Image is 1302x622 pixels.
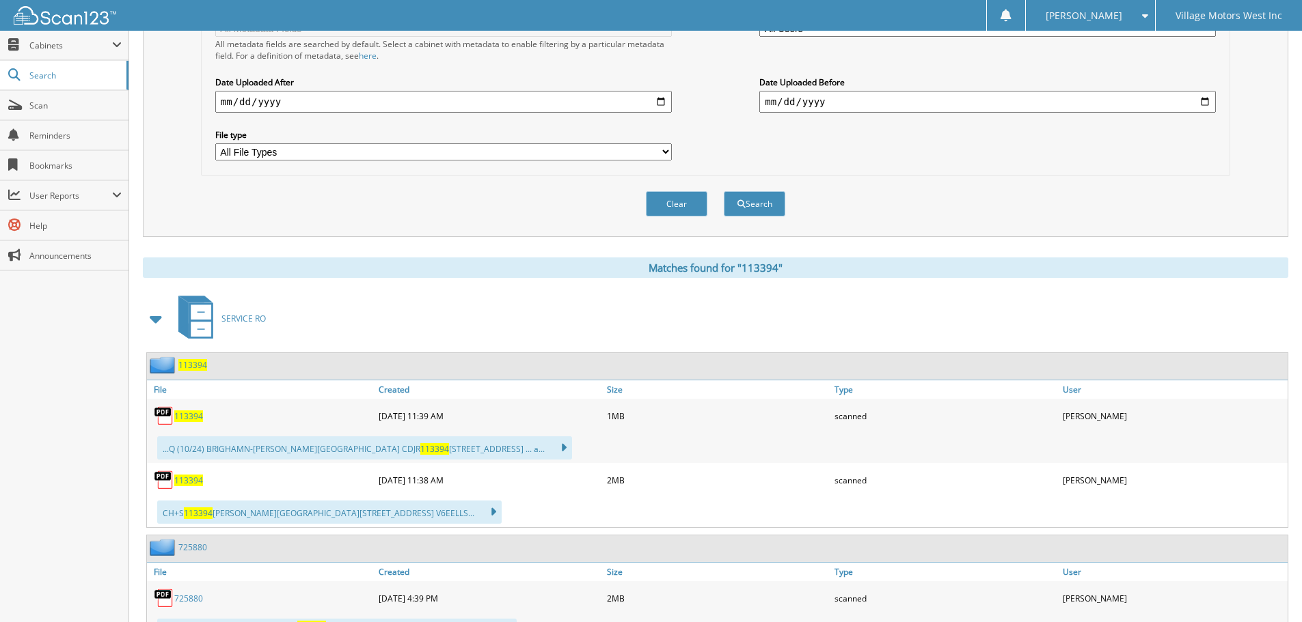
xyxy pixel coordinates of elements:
img: folder2.png [150,356,178,373]
div: [PERSON_NAME] [1059,466,1288,494]
div: scanned [831,402,1059,429]
img: PDF.png [154,588,174,608]
div: [PERSON_NAME] [1059,584,1288,612]
label: Date Uploaded Before [759,76,1216,88]
span: Reminders [29,130,122,141]
a: User [1059,563,1288,581]
div: 1MB [603,402,832,429]
a: Created [375,563,603,581]
span: SERVICE RO [221,313,266,324]
span: Search [29,70,120,81]
div: Matches found for "113394" [143,257,1288,278]
a: Created [375,380,603,399]
div: [DATE] 11:39 AM [375,402,603,429]
button: Search [724,191,785,216]
span: User Reports [29,190,112,201]
a: File [147,563,375,581]
div: All metadata fields are searched by default. Select a cabinet with metadata to enable filtering b... [215,38,672,61]
img: PDF.png [154,406,174,426]
input: start [215,91,672,113]
a: SERVICE RO [170,292,266,345]
span: Village Motors West Inc [1176,12,1282,20]
a: 725880 [174,593,203,604]
img: scan123-logo-white.svg [14,6,116,25]
a: Size [603,380,832,399]
img: PDF.png [154,470,174,490]
span: Bookmarks [29,160,122,171]
a: User [1059,380,1288,399]
a: 113394 [174,410,203,422]
a: Type [831,563,1059,581]
label: Date Uploaded After [215,76,672,88]
div: CH+S [PERSON_NAME][GEOGRAPHIC_DATA][STREET_ADDRESS] V6EELLS... [157,500,502,524]
a: 113394 [174,475,203,486]
span: Help [29,220,122,231]
div: [PERSON_NAME] [1059,402,1288,429]
div: scanned [831,584,1059,612]
div: ...Q (10/24) BRIGHAMN-[PERSON_NAME][GEOGRAPHIC_DATA] CDJR [STREET_ADDRESS] ... a... [157,436,572,460]
a: Size [603,563,832,581]
div: [DATE] 4:39 PM [375,584,603,612]
div: 2MB [603,584,832,612]
a: 113394 [178,359,207,371]
a: File [147,380,375,399]
img: folder2.png [150,539,178,556]
a: Type [831,380,1059,399]
span: 113394 [420,443,449,455]
span: 113394 [184,507,213,519]
a: 725880 [178,541,207,553]
input: end [759,91,1216,113]
span: Cabinets [29,40,112,51]
div: scanned [831,466,1059,494]
span: Announcements [29,250,122,261]
div: [DATE] 11:38 AM [375,466,603,494]
span: Scan [29,100,122,111]
span: [PERSON_NAME] [1046,12,1122,20]
div: 2MB [603,466,832,494]
a: here [359,50,377,61]
label: File type [215,129,672,141]
button: Clear [646,191,707,216]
